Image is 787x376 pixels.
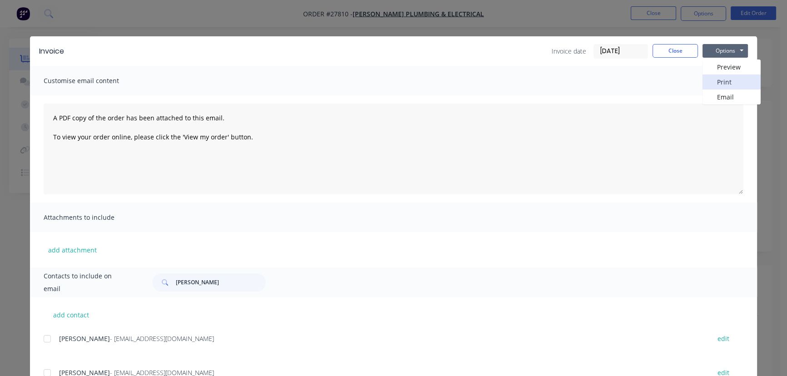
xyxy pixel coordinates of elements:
button: add attachment [44,243,101,257]
textarea: A PDF copy of the order has been attached to this email. To view your order online, please click ... [44,104,743,194]
button: add contact [44,308,98,322]
button: edit [712,332,735,345]
input: Search... [176,273,266,292]
button: Preview [702,59,761,74]
button: Options [702,44,748,58]
span: Invoice date [552,46,586,56]
span: Contacts to include on email [44,270,130,295]
span: [PERSON_NAME] [59,334,110,343]
button: Print [702,74,761,89]
span: Customise email content [44,74,144,87]
button: Close [653,44,698,58]
div: Invoice [39,46,64,57]
span: Attachments to include [44,211,144,224]
span: - [EMAIL_ADDRESS][DOMAIN_NAME] [110,334,214,343]
button: Email [702,89,761,104]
